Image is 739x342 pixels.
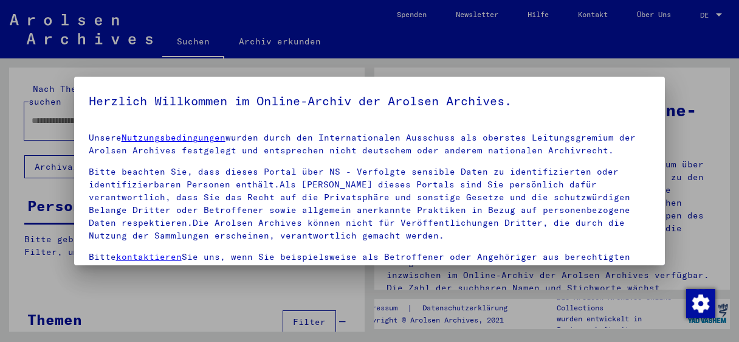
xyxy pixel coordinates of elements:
p: Bitte beachten Sie, dass dieses Portal über NS - Verfolgte sensible Daten zu identifizierten oder... [89,166,651,242]
p: Bitte Sie uns, wenn Sie beispielsweise als Betroffener oder Angehöriger aus berechtigten Gründen ... [89,251,651,276]
a: kontaktieren [116,251,182,262]
h5: Herzlich Willkommen im Online-Archiv der Arolsen Archives. [89,91,651,111]
a: Nutzungsbedingungen [122,132,225,143]
img: Zustimmung ändern [686,289,715,318]
div: Zustimmung ändern [686,288,715,318]
p: Unsere wurden durch den Internationalen Ausschuss als oberstes Leitungsgremium der Arolsen Archiv... [89,131,651,157]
